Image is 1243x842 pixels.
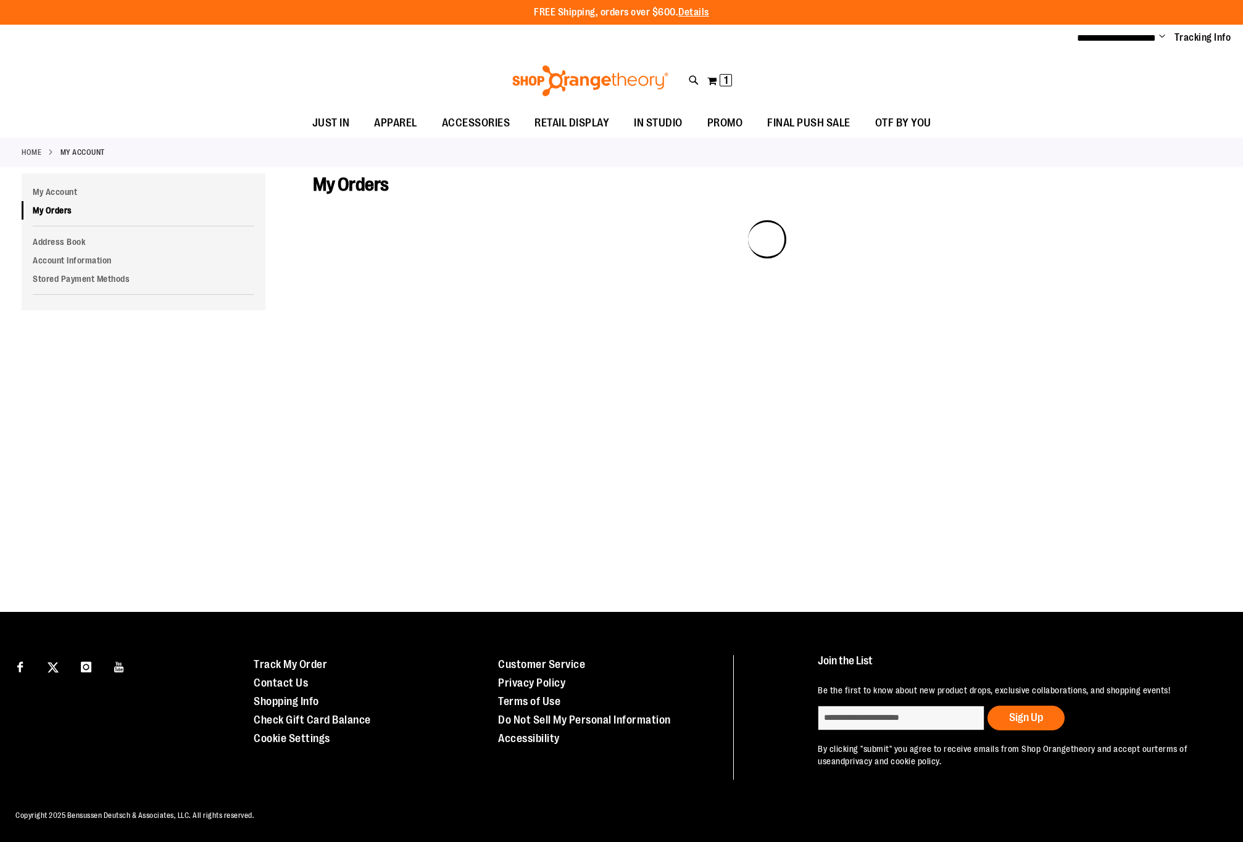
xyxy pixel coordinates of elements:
span: PROMO [707,109,743,137]
span: Copyright 2025 Bensussen Deutsch & Associates, LLC. All rights reserved. [15,811,254,820]
a: Account Information [22,251,265,270]
h4: Join the List [818,655,1213,678]
span: IN STUDIO [634,109,683,137]
input: enter email [818,706,984,730]
a: terms of use [818,744,1187,766]
a: Visit our Facebook page [9,655,31,677]
a: privacy and cookie policy. [845,756,941,766]
button: Sign Up [987,706,1065,730]
a: Contact Us [254,677,308,689]
a: Terms of Use [498,695,560,708]
a: Home [22,147,41,158]
a: My Orders [22,201,265,220]
span: OTF BY YOU [875,109,931,137]
span: My Orders [313,174,389,195]
span: ACCESSORIES [442,109,510,137]
img: Twitter [48,662,59,673]
strong: My Account [60,147,105,158]
span: FINAL PUSH SALE [767,109,850,137]
a: My Account [22,183,265,201]
span: 1 [724,74,728,86]
a: Track My Order [254,658,327,671]
a: Visit our Youtube page [109,655,130,677]
span: JUST IN [312,109,350,137]
span: RETAIL DISPLAY [534,109,609,137]
a: Visit our X page [43,655,64,677]
a: Tracking Info [1174,31,1231,44]
a: Visit our Instagram page [75,655,97,677]
span: APPAREL [374,109,417,137]
img: Shop Orangetheory [510,65,670,96]
a: Details [678,7,709,18]
a: Accessibility [498,732,560,745]
a: Customer Service [498,658,585,671]
a: Stored Payment Methods [22,270,265,288]
a: Check Gift Card Balance [254,714,371,726]
a: Shopping Info [254,695,319,708]
p: FREE Shipping, orders over $600. [534,6,709,20]
button: Account menu [1159,31,1165,44]
a: Do Not Sell My Personal Information [498,714,671,726]
a: Address Book [22,233,265,251]
a: Privacy Policy [498,677,565,689]
a: Cookie Settings [254,732,330,745]
p: Be the first to know about new product drops, exclusive collaborations, and shopping events! [818,684,1213,696]
p: By clicking "submit" you agree to receive emails from Shop Orangetheory and accept our and [818,743,1213,767]
span: Sign Up [1009,711,1043,724]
